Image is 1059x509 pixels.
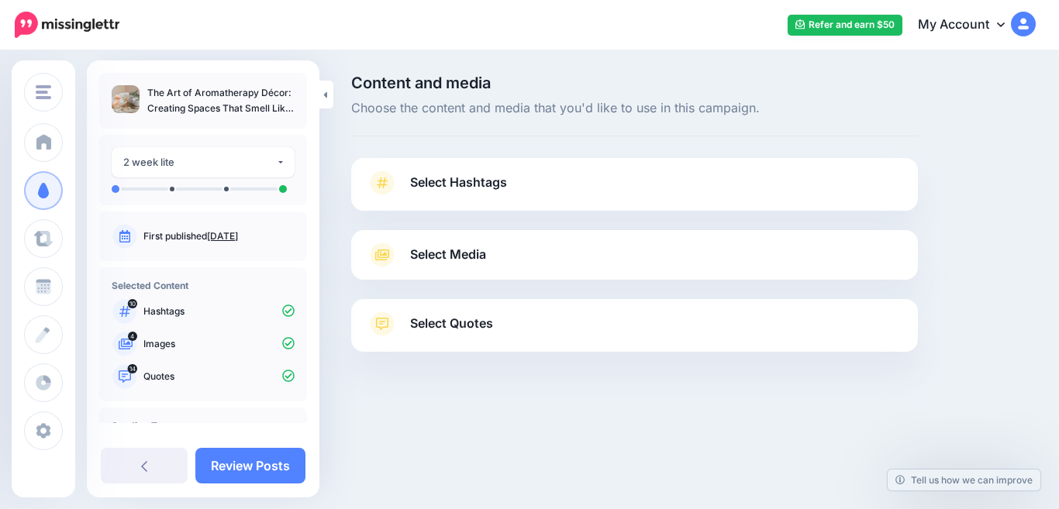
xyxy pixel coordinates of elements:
[128,332,137,341] span: 4
[367,242,902,267] a: Select Media
[112,85,140,113] img: d101ecf7380f7444e54c33ba12b19ba3_thumb.jpg
[410,244,486,265] span: Select Media
[367,311,902,352] a: Select Quotes
[15,12,119,38] img: Missinglettr
[123,153,276,171] div: 2 week lite
[351,98,918,119] span: Choose the content and media that you'd like to use in this campaign.
[410,313,493,334] span: Select Quotes
[112,280,295,291] h4: Selected Content
[112,420,295,432] h4: Sending To
[351,75,918,91] span: Content and media
[207,230,238,242] a: [DATE]
[143,304,295,318] p: Hashtags
[36,85,51,99] img: menu.png
[367,170,902,211] a: Select Hashtags
[128,299,137,308] span: 10
[902,6,1036,44] a: My Account
[143,229,295,243] p: First published
[143,337,295,351] p: Images
[147,85,295,116] p: The Art of Aromatherapy Décor: Creating Spaces That Smell Like Peace
[888,469,1040,490] a: Tell us how we can improve
[788,15,902,36] a: Refer and earn $50
[128,364,138,373] span: 14
[410,172,507,193] span: Select Hashtags
[143,370,295,383] p: Quotes
[112,147,295,177] button: 2 week lite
